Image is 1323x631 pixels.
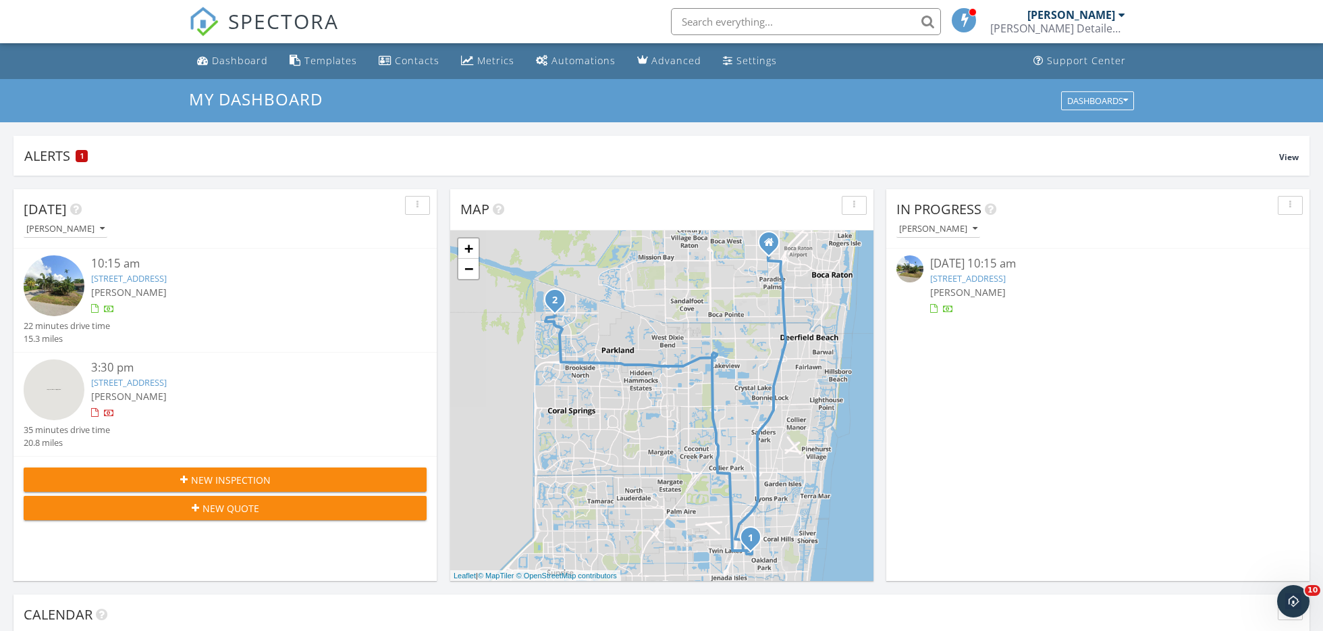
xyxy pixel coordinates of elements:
div: Dashboard [212,54,268,67]
a: [STREET_ADDRESS] [91,272,167,284]
div: Dashboards [1067,96,1128,105]
a: Advanced [632,49,707,74]
input: Search everything... [671,8,941,35]
span: Map [460,200,489,218]
a: [STREET_ADDRESS] [91,376,167,388]
img: streetview [896,255,923,282]
div: Alerts [24,147,1279,165]
button: New Quote [24,496,427,520]
button: [PERSON_NAME] [896,220,980,238]
div: Metrics [477,54,514,67]
div: 20.8 miles [24,436,110,449]
a: Leaflet [454,572,476,580]
span: [DATE] [24,200,67,218]
a: 3:30 pm [STREET_ADDRESS] [PERSON_NAME] 35 minutes drive time 20.8 miles [24,359,427,449]
div: [PERSON_NAME] [899,224,977,234]
img: The Best Home Inspection Software - Spectora [189,7,219,36]
div: Automations [551,54,616,67]
a: Contacts [373,49,445,74]
span: 1 [80,151,84,161]
div: 11540 NW 82nd Ct , Parkland, FL 33321 [555,299,563,307]
a: Zoom in [458,238,479,259]
span: New Inspection [191,473,271,487]
div: [PERSON_NAME] [1027,8,1115,22]
img: streetview [24,255,84,316]
span: View [1279,151,1299,163]
a: Templates [284,49,362,74]
i: 2 [552,296,558,305]
div: Advanced [651,54,701,67]
span: Calendar [24,605,92,624]
a: Automations (Basic) [531,49,621,74]
div: [PERSON_NAME] [26,224,105,234]
div: 15.3 miles [24,332,110,345]
a: 10:15 am [STREET_ADDRESS] [PERSON_NAME] 22 minutes drive time 15.3 miles [24,255,427,345]
div: Templates [304,54,357,67]
a: Metrics [456,49,520,74]
a: Dashboard [192,49,273,74]
div: Support Center [1047,54,1126,67]
span: SPECTORA [228,7,339,35]
span: New Quote [202,501,259,515]
a: Settings [718,49,782,74]
div: Settings [736,54,777,67]
a: Zoom out [458,259,479,279]
a: SPECTORA [189,18,339,47]
span: My Dashboard [189,88,323,110]
div: [DATE] 10:15 am [930,255,1266,272]
div: | [450,570,620,582]
div: Dean's Detailed Inspections [990,22,1125,35]
a: © OpenStreetMap contributors [516,572,617,580]
a: Support Center [1028,49,1131,74]
iframe: Intercom live chat [1277,585,1309,617]
span: [PERSON_NAME] [91,390,167,403]
i: 1 [748,534,753,543]
span: 10 [1305,585,1320,596]
button: Dashboards [1061,91,1134,110]
img: streetview [24,359,84,420]
div: 10:15 am [91,255,394,272]
div: 351 NE 42nd Ct, Oakland Park, FL 33334 [751,537,759,545]
button: New Inspection [24,468,427,492]
a: [STREET_ADDRESS] [930,272,1006,284]
div: 22 minutes drive time [24,320,110,332]
span: In Progress [896,200,981,218]
a: © MapTiler [478,572,514,580]
div: 3:30 pm [91,359,394,376]
div: 2385 NW Executive Center DR, Boca Raton FL 33431 [769,242,777,250]
span: [PERSON_NAME] [91,286,167,299]
span: [PERSON_NAME] [930,286,1006,299]
button: [PERSON_NAME] [24,220,107,238]
div: Contacts [395,54,439,67]
a: [DATE] 10:15 am [STREET_ADDRESS] [PERSON_NAME] [896,255,1299,315]
div: 35 minutes drive time [24,424,110,436]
